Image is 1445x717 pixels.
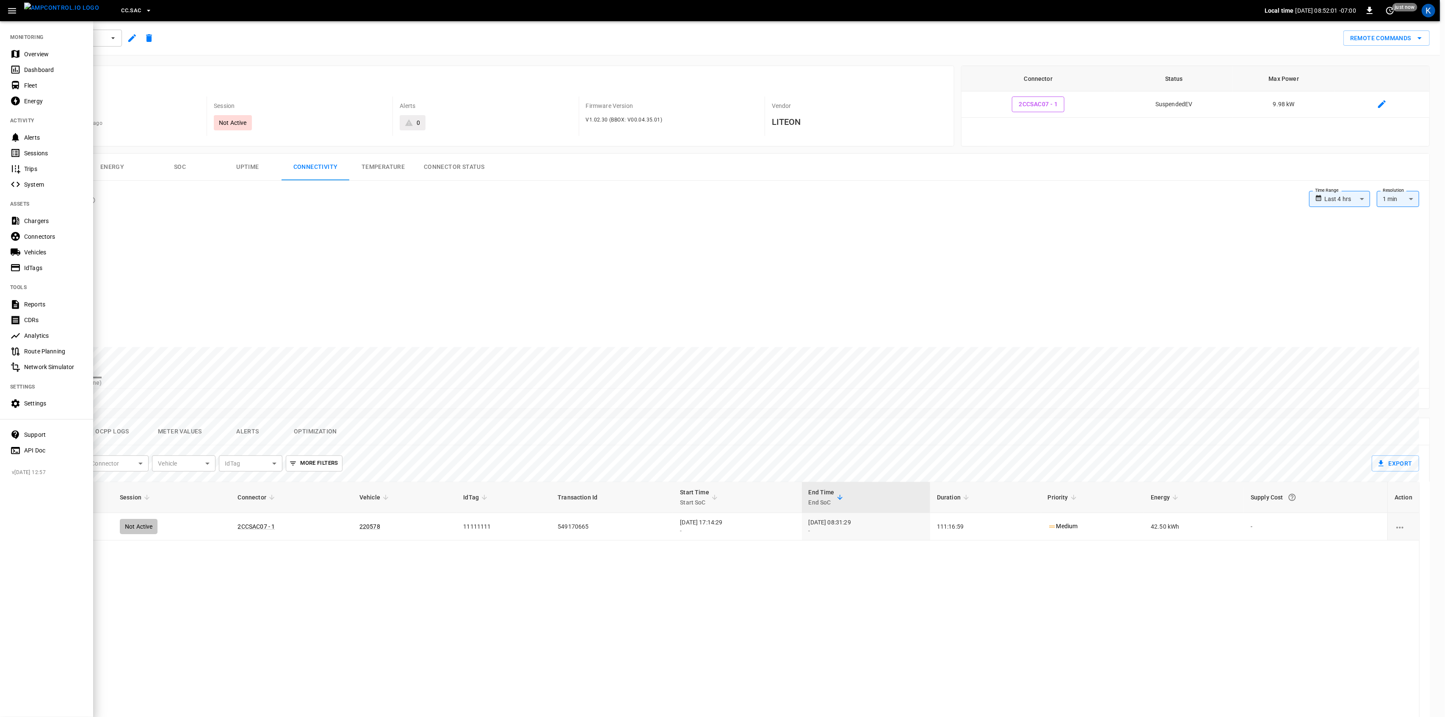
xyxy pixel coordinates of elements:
div: Route Planning [24,347,83,356]
div: Vehicles [24,248,83,256]
span: CC.SAC [121,6,141,16]
div: Support [24,430,83,439]
div: Trips [24,165,83,173]
p: Local time [1265,6,1294,15]
span: v [DATE] 12:57 [12,469,86,477]
div: profile-icon [1422,4,1435,17]
div: Chargers [24,217,83,225]
div: System [24,180,83,189]
div: Connectors [24,232,83,241]
div: Overview [24,50,83,58]
div: Dashboard [24,66,83,74]
span: just now [1393,3,1417,11]
div: Energy [24,97,83,105]
div: Settings [24,399,83,408]
div: Reports [24,300,83,309]
img: ampcontrol.io logo [24,3,99,13]
div: Sessions [24,149,83,157]
div: Fleet [24,81,83,90]
div: IdTags [24,264,83,272]
div: CDRs [24,316,83,324]
button: set refresh interval [1383,4,1397,17]
div: Analytics [24,331,83,340]
div: Network Simulator [24,363,83,371]
div: Alerts [24,133,83,142]
div: API Doc [24,446,83,455]
p: [DATE] 08:52:01 -07:00 [1296,6,1356,15]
